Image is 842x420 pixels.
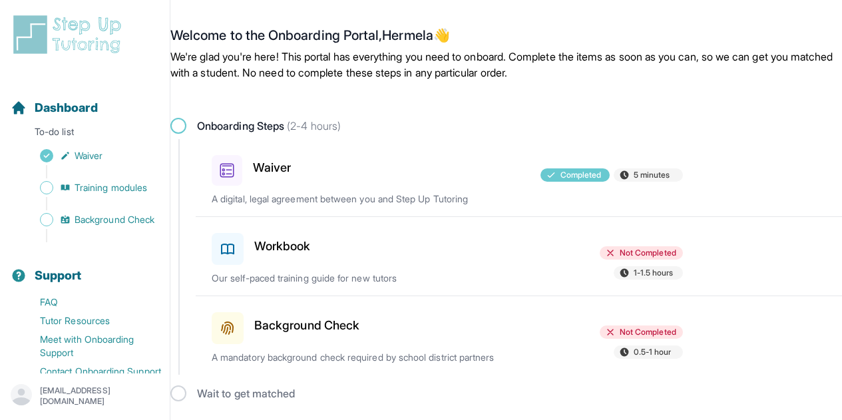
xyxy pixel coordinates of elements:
[254,237,311,256] h3: Workbook
[40,385,159,407] p: [EMAIL_ADDRESS][DOMAIN_NAME]
[75,213,154,226] span: Background Check
[5,125,164,144] p: To-do list
[170,27,842,49] h2: Welcome to the Onboarding Portal, Hermela 👋
[5,77,164,122] button: Dashboard
[11,330,170,362] a: Meet with Onboarding Support
[254,316,359,335] h3: Background Check
[560,170,602,180] span: Completed
[11,178,170,197] a: Training modules
[35,266,82,285] span: Support
[11,362,170,381] a: Contact Onboarding Support
[620,248,676,258] span: Not Completed
[196,296,842,375] a: Background CheckNot Completed0.5-1 hourA mandatory background check required by school district p...
[634,268,674,278] span: 1-1.5 hours
[634,170,670,180] span: 5 minutes
[197,118,341,134] span: Onboarding Steps
[620,327,676,337] span: Not Completed
[35,99,98,117] span: Dashboard
[196,139,842,216] a: WaiverCompleted5 minutesA digital, legal agreement between you and Step Up Tutoring
[212,351,519,364] p: A mandatory background check required by school district partners
[170,49,842,81] p: We're glad you're here! This portal has everything you need to onboard. Complete the items as soo...
[11,384,159,408] button: [EMAIL_ADDRESS][DOMAIN_NAME]
[253,158,291,177] h3: Waiver
[75,149,103,162] span: Waiver
[634,347,672,357] span: 0.5-1 hour
[11,293,170,312] a: FAQ
[284,119,341,132] span: (2-4 hours)
[212,192,519,206] p: A digital, legal agreement between you and Step Up Tutoring
[11,312,170,330] a: Tutor Resources
[11,99,98,117] a: Dashboard
[11,210,170,229] a: Background Check
[11,146,170,165] a: Waiver
[11,13,129,56] img: logo
[196,217,842,296] a: WorkbookNot Completed1-1.5 hoursOur self-paced training guide for new tutors
[75,181,147,194] span: Training modules
[212,272,519,285] p: Our self-paced training guide for new tutors
[5,245,164,290] button: Support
